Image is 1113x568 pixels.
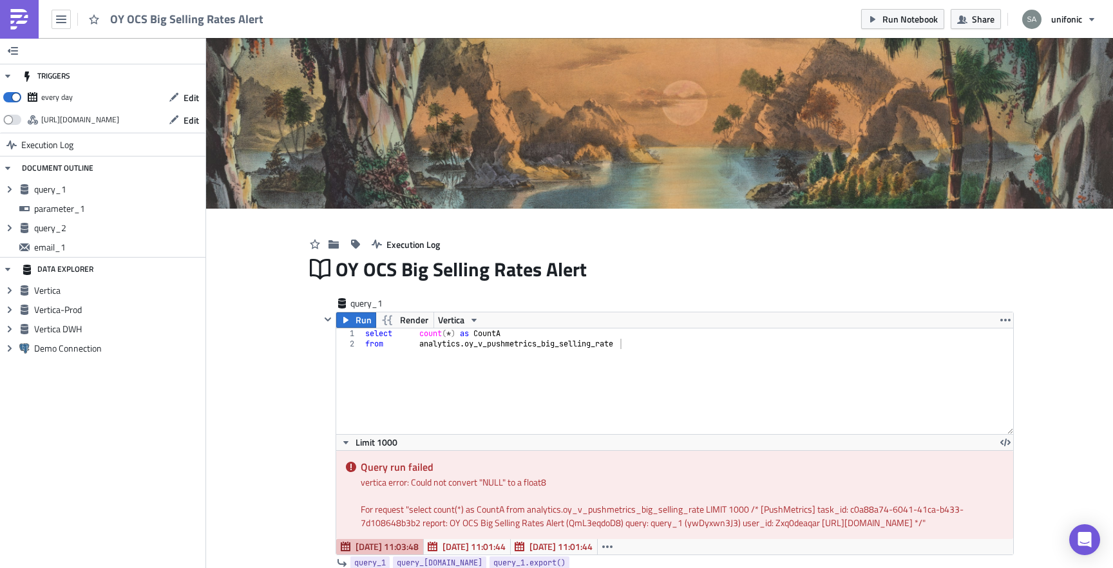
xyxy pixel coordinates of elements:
[22,156,93,180] div: DOCUMENT OUTLINE
[5,5,672,15] p: {% endif %}
[34,304,202,316] span: Vertica-Prod
[972,12,994,26] span: Share
[423,539,511,554] button: [DATE] 11:01:44
[5,5,99,15] strong: Data Anomaly ALERT:
[184,113,199,127] span: Edit
[336,339,363,349] div: 2
[206,38,1113,209] img: Cover Image
[5,5,672,15] p: {% if query_[DOMAIN_NAME][0].CountA > parameter_1 %}
[400,312,428,328] span: Render
[5,62,645,72] p: Please take into account:
[361,475,1004,489] div: vertica error: Could not convert "NULL" to a float8
[1021,8,1043,30] img: Avatar
[336,257,588,281] span: OY OCS Big Selling Rates Alert
[1014,5,1103,33] button: unifonic
[184,91,199,104] span: Edit
[951,9,1001,29] button: Share
[356,312,372,328] span: Run
[5,19,645,30] p: Within the last 7 days the Vertica DWH table "raw.ocs__balance" has been ingested with inaccurate...
[5,5,672,15] body: Rich Text Area. Press ALT-0 for help.
[9,9,30,30] img: PushMetrics
[510,539,598,554] button: [DATE] 11:01:44
[242,5,269,15] em: do this
[882,12,938,26] span: Run Notebook
[336,435,402,450] button: Limit 1000
[34,285,202,296] span: Vertica
[336,328,363,339] div: 1
[162,88,205,108] button: Edit
[1069,524,1100,555] div: Open Intercom Messenger
[21,133,73,156] span: Execution Log
[361,502,1004,529] div: For request " select count(*) as CountA from analytics.oy_v_pushmetrics_big_selling_rate LIMIT 10...
[5,33,645,44] p: {{ utils.html_table(query_[DOMAIN_NAME], align='auto' ) }}
[34,323,202,335] span: Vertica DWH
[442,540,506,553] span: [DATE] 11:01:44
[34,222,202,234] span: query_2
[433,312,484,328] button: Vertica
[5,76,645,97] p: "UC.Unifonic.Test" account is not included in the report above Non SMS bundle names are excluded ...
[1051,12,1082,26] span: unifonic
[336,312,376,328] button: Run
[34,343,202,354] span: Demo Connection
[356,540,419,553] span: [DATE] 11:03:48
[376,312,434,328] button: Render
[336,539,424,554] button: [DATE] 11:03:48
[22,64,70,88] div: TRIGGERS
[361,462,1004,472] h5: Query run failed
[5,5,645,152] body: Rich Text Area. Press ALT-0 for help.
[386,238,440,251] span: Execution Log
[41,110,119,129] div: https://pushmetrics.io/api/v1/report/QmL3eqdoD8/webhook?token=210420affe7e41c0a34852717b011fac
[356,435,397,449] span: Limit 1000
[350,297,402,310] span: query_1
[34,203,202,214] span: parameter_1
[34,241,202,253] span: email_1
[22,258,93,281] div: DATA EXPLORER
[320,312,336,327] button: Hide content
[365,234,446,254] button: Execution Log
[34,184,202,195] span: query_1
[110,12,265,26] span: OY OCS Big Selling Rates Alert
[41,88,73,107] div: every day
[529,540,593,553] span: [DATE] 11:01:44
[5,100,645,152] p: bundle_name not ilike '%Chatbot%' bundle_name not [PERSON_NAME] '%Voice%' bundle_name not ilike '...
[438,312,464,328] span: Vertica
[162,110,205,130] button: Edit
[861,9,944,29] button: Run Notebook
